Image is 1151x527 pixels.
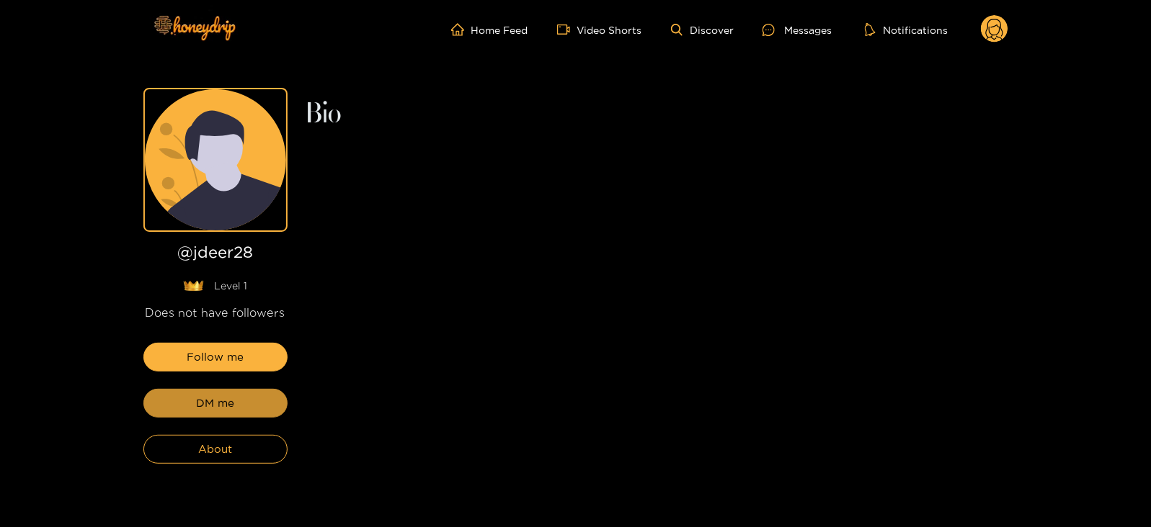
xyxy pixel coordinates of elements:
[143,389,288,418] button: DM me
[451,23,471,36] span: home
[305,102,1008,127] h2: Bio
[671,24,734,36] a: Discover
[196,395,234,412] span: DM me
[143,243,288,267] h1: @ jdeer28
[451,23,528,36] a: Home Feed
[143,343,288,371] button: Follow me
[861,22,952,37] button: Notifications
[198,441,232,458] span: About
[215,279,248,293] span: Level 1
[557,23,577,36] span: video-camera
[143,305,288,321] div: Does not have followers
[763,22,832,38] div: Messages
[143,435,288,464] button: About
[187,348,244,366] span: Follow me
[557,23,642,36] a: Video Shorts
[183,280,204,292] img: lavel grade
